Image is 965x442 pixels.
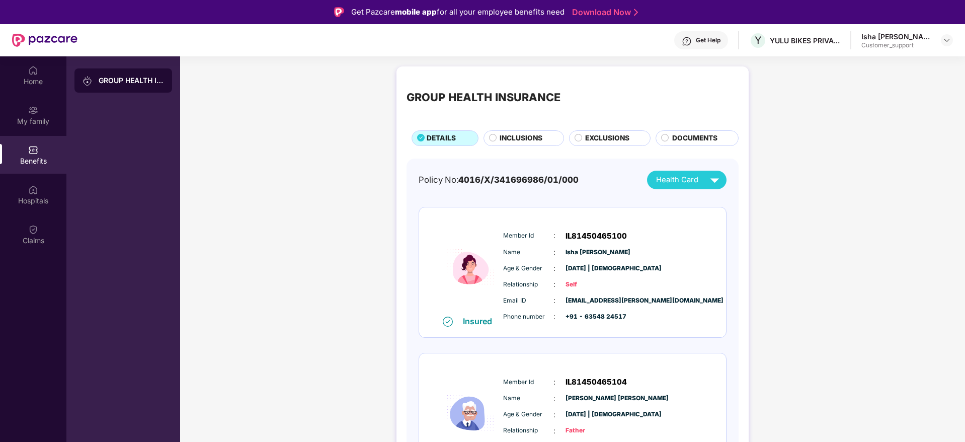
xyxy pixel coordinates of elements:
[463,316,498,326] div: Insured
[503,378,553,387] span: Member Id
[566,280,616,289] span: Self
[861,32,932,41] div: Isha [PERSON_NAME]
[28,225,38,235] img: svg+xml;base64,PHN2ZyBpZD0iQ2xhaW0iIHhtbG5zPSJodHRwOi8vd3d3LnczLm9yZy8yMDAwL3N2ZyIgd2lkdGg9IjIwIi...
[566,312,616,322] span: +91 - 63548 24517
[28,105,38,115] img: svg+xml;base64,PHN2ZyB3aWR0aD0iMjAiIGhlaWdodD0iMjAiIHZpZXdCb3g9IjAgMCAyMCAyMCIgZmlsbD0ibm9uZSIgeG...
[943,36,951,44] img: svg+xml;base64,PHN2ZyBpZD0iRHJvcGRvd24tMzJ4MzIiIHhtbG5zPSJodHRwOi8vd3d3LnczLm9yZy8yMDAwL3N2ZyIgd2...
[553,247,555,258] span: :
[503,426,553,435] span: Relationship
[553,377,555,388] span: :
[419,173,579,186] div: Policy No:
[427,133,456,144] span: DETAILS
[634,7,638,18] img: Stroke
[553,409,555,420] span: :
[407,89,560,106] div: GROUP HEALTH INSURANCE
[566,248,616,257] span: Isha [PERSON_NAME]
[566,394,616,403] span: [PERSON_NAME] [PERSON_NAME]
[566,230,627,242] span: IL81450465100
[503,394,553,403] span: Name
[553,295,555,306] span: :
[682,36,692,46] img: svg+xml;base64,PHN2ZyBpZD0iSGVscC0zMngzMiIgeG1sbnM9Imh0dHA6Ly93d3cudzMub3JnLzIwMDAvc3ZnIiB3aWR0aD...
[99,76,164,86] div: GROUP HEALTH INSURANCE
[566,410,616,419] span: [DATE] | [DEMOGRAPHIC_DATA]
[503,280,553,289] span: Relationship
[572,7,635,18] a: Download Now
[553,279,555,290] span: :
[28,185,38,195] img: svg+xml;base64,PHN2ZyBpZD0iSG9zcGl0YWxzIiB4bWxucz0iaHR0cDovL3d3dy53My5vcmcvMjAwMC9zdmciIHdpZHRoPS...
[553,230,555,241] span: :
[443,317,453,327] img: svg+xml;base64,PHN2ZyB4bWxucz0iaHR0cDovL3d3dy53My5vcmcvMjAwMC9zdmciIHdpZHRoPSIxNiIgaGVpZ2h0PSIxNi...
[696,36,720,44] div: Get Help
[351,6,565,18] div: Get Pazcare for all your employee benefits need
[672,133,717,144] span: DOCUMENTS
[334,7,344,17] img: Logo
[706,171,723,189] img: svg+xml;base64,PHN2ZyB4bWxucz0iaHR0cDovL3d3dy53My5vcmcvMjAwMC9zdmciIHZpZXdCb3g9IjAgMCAyNCAyNCIgd2...
[770,36,840,45] div: YULU BIKES PRIVATE LIMITED
[503,231,553,241] span: Member Id
[585,133,629,144] span: EXCLUSIONS
[553,263,555,274] span: :
[503,296,553,306] span: Email ID
[553,393,555,404] span: :
[656,174,698,186] span: Health Card
[503,312,553,322] span: Phone number
[553,311,555,322] span: :
[647,171,727,189] button: Health Card
[566,296,616,306] span: [EMAIL_ADDRESS][PERSON_NAME][DOMAIN_NAME]
[566,264,616,273] span: [DATE] | [DEMOGRAPHIC_DATA]
[12,34,77,47] img: New Pazcare Logo
[861,41,932,49] div: Customer_support
[458,175,579,185] span: 4016/X/341696986/01/000
[28,145,38,155] img: svg+xml;base64,PHN2ZyBpZD0iQmVuZWZpdHMiIHhtbG5zPSJodHRwOi8vd3d3LnczLm9yZy8yMDAwL3N2ZyIgd2lkdGg9Ij...
[503,264,553,273] span: Age & Gender
[28,65,38,76] img: svg+xml;base64,PHN2ZyBpZD0iSG9tZSIgeG1sbnM9Imh0dHA6Ly93d3cudzMub3JnLzIwMDAvc3ZnIiB3aWR0aD0iMjAiIG...
[755,34,762,46] span: Y
[566,376,627,388] span: IL81450465104
[83,76,93,86] img: svg+xml;base64,PHN2ZyB3aWR0aD0iMjAiIGhlaWdodD0iMjAiIHZpZXdCb3g9IjAgMCAyMCAyMCIgZmlsbD0ibm9uZSIgeG...
[440,218,501,316] img: icon
[503,410,553,419] span: Age & Gender
[566,426,616,435] span: Father
[553,425,555,436] span: :
[395,7,437,17] strong: mobile app
[500,133,542,144] span: INCLUSIONS
[503,248,553,257] span: Name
